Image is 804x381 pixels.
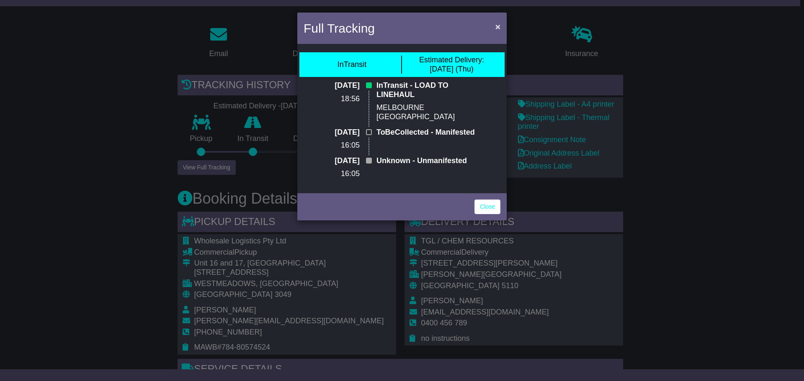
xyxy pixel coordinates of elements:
a: Close [474,199,500,214]
p: [DATE] [317,81,360,90]
h4: Full Tracking [304,19,375,38]
div: [DATE] (Thu) [419,56,484,74]
p: ToBeCollected - Manifested [376,128,487,137]
p: 16:05 [317,141,360,150]
p: InTransit - LOAD TO LINEHAUL [376,81,487,99]
p: [DATE] [317,128,360,137]
button: Close [491,18,505,35]
p: 18:56 [317,95,360,104]
p: 16:05 [317,169,360,179]
p: MELBOURNE [GEOGRAPHIC_DATA] [376,103,487,121]
span: Estimated Delivery: [419,56,484,64]
p: [DATE] [317,156,360,166]
div: InTransit [338,60,366,69]
p: Unknown - Unmanifested [376,156,487,166]
span: × [495,22,500,31]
